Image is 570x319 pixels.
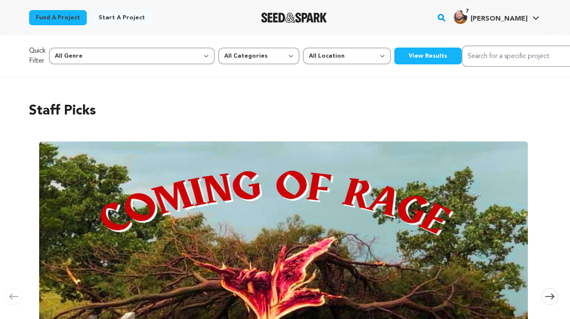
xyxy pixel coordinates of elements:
[462,7,472,16] span: 7
[92,10,152,25] a: Start a project
[261,13,327,23] img: Seed&Spark Logo Dark Mode
[261,13,327,23] a: Seed&Spark Homepage
[29,101,541,121] h2: Staff Picks
[471,16,527,22] span: [PERSON_NAME]
[452,9,541,24] a: Chris R.'s Profile
[452,9,541,27] span: Chris R.'s Profile
[454,11,527,24] div: Chris R.'s Profile
[454,11,467,24] img: 3853b2337ac1a245.jpg
[394,48,462,64] button: View Results
[29,10,87,25] a: Fund a project
[29,46,45,66] p: Quick Filter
